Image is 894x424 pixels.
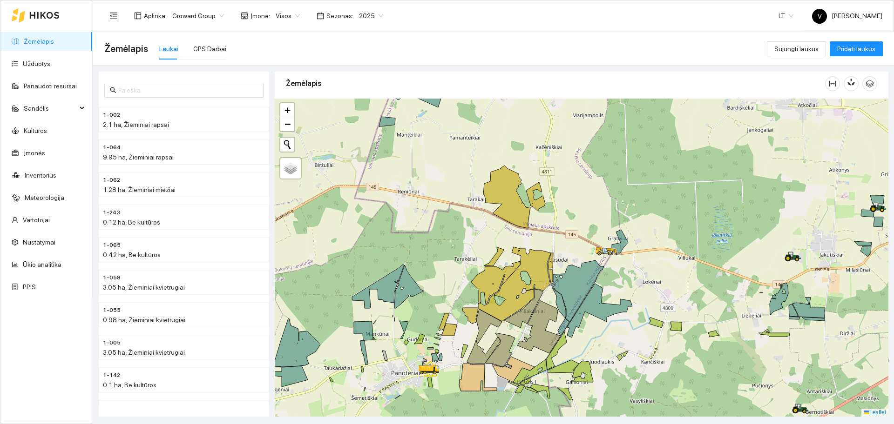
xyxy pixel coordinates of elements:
[25,172,56,179] a: Inventorius
[23,60,50,67] a: Užduotys
[104,7,123,25] button: menu-fold
[837,44,875,54] span: Pridėti laukus
[286,70,825,97] div: Žemėlapis
[767,41,826,56] button: Sujungti laukus
[103,381,156,389] span: 0.1 ha, Be kultūros
[280,138,294,152] button: Initiate a new search
[118,85,258,95] input: Paieška
[23,238,55,246] a: Nustatymai
[103,241,121,250] span: 1-065
[103,284,185,291] span: 3.05 ha, Žieminiai kvietrugiai
[103,306,121,315] span: 1-055
[159,44,178,54] div: Laukai
[103,208,120,217] span: 1-243
[103,186,176,193] span: 1.28 ha, Žieminiai miežiai
[317,12,324,20] span: calendar
[103,143,121,152] span: 1-064
[103,404,121,412] span: 1-085
[24,38,54,45] a: Žemėlapis
[280,158,301,179] a: Layers
[864,409,886,416] a: Leaflet
[103,251,161,258] span: 0.42 ha, Be kultūros
[284,104,291,116] span: +
[24,82,77,90] a: Panaudoti resursai
[774,44,819,54] span: Sujungti laukus
[830,41,883,56] button: Pridėti laukus
[241,12,248,20] span: shop
[23,283,36,291] a: PPIS
[280,117,294,131] a: Zoom out
[103,371,120,380] span: 1-142
[812,12,882,20] span: [PERSON_NAME]
[25,194,64,201] a: Meteorologija
[144,11,167,21] span: Aplinka :
[23,216,50,224] a: Vartotojai
[103,273,121,282] span: 1-058
[359,9,383,23] span: 2025
[284,118,291,130] span: −
[103,316,185,324] span: 0.98 ha, Žieminiai kvietrugiai
[825,76,840,91] button: column-width
[103,153,174,161] span: 9.95 ha, Žieminiai rapsai
[276,9,300,23] span: Visos
[779,9,793,23] span: LT
[193,44,226,54] div: GPS Darbai
[103,176,120,185] span: 1-062
[830,45,883,53] a: Pridėti laukus
[103,338,121,347] span: 1-005
[280,103,294,117] a: Zoom in
[103,349,185,356] span: 3.05 ha, Žieminiai kvietrugiai
[818,9,822,24] span: V
[251,11,270,21] span: Įmonė :
[103,219,160,226] span: 0.12 ha, Be kultūros
[326,11,353,21] span: Sezonas :
[767,45,826,53] a: Sujungti laukus
[24,127,47,134] a: Kultūros
[110,87,116,93] span: search
[24,99,77,118] span: Sandėlis
[826,80,840,87] span: column-width
[109,12,118,20] span: menu-fold
[103,121,169,128] span: 2.1 ha, Žieminiai rapsai
[23,261,61,268] a: Ūkio analitika
[24,149,45,157] a: Įmonės
[172,9,224,23] span: Groward Group
[134,12,142,20] span: layout
[104,41,148,56] span: Žemėlapis
[103,111,120,119] span: 1-002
